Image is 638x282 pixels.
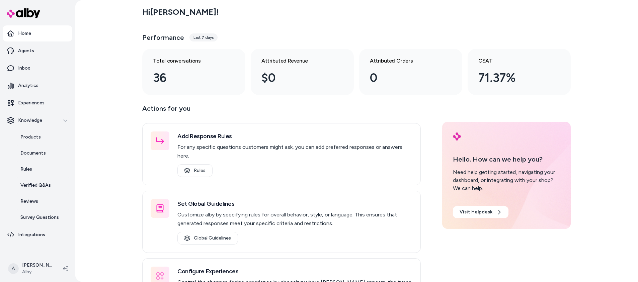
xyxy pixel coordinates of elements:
button: A[PERSON_NAME]Alby [4,258,58,279]
p: Verified Q&As [20,182,51,189]
p: Agents [18,48,34,54]
button: Knowledge [3,112,72,128]
p: [PERSON_NAME] [22,262,52,269]
h3: Performance [142,33,184,42]
h3: CSAT [478,57,549,65]
a: Survey Questions [14,209,72,225]
div: Last 7 days [189,33,218,41]
img: alby Logo [453,132,461,140]
p: Knowledge [18,117,42,124]
p: Inbox [18,65,30,72]
p: Reviews [20,198,38,205]
h2: Hi [PERSON_NAME] ! [142,7,219,17]
a: Agents [3,43,72,59]
p: Home [18,30,31,37]
p: Actions for you [142,103,421,119]
p: Rules [20,166,32,173]
div: 0 [370,69,441,87]
h3: Add Response Rules [177,131,412,141]
h3: Attributed Revenue [261,57,332,65]
a: Total conversations 36 [142,49,245,95]
h3: Configure Experiences [177,267,412,276]
a: Rules [177,164,213,177]
p: Customize alby by specifying rules for overall behavior, style, or language. This ensures that ge... [177,210,412,228]
a: Inbox [3,60,72,76]
div: $0 [261,69,332,87]
a: Home [3,25,72,41]
span: A [8,263,19,274]
p: Hello. How can we help you? [453,154,560,164]
a: Verified Q&As [14,177,72,193]
span: Alby [22,269,52,275]
a: Rules [14,161,72,177]
p: Products [20,134,41,140]
a: Products [14,129,72,145]
div: Need help getting started, navigating your dashboard, or integrating with your shop? We can help. [453,168,560,192]
a: Documents [14,145,72,161]
a: Experiences [3,95,72,111]
p: Survey Questions [20,214,59,221]
a: CSAT 71.37% [468,49,571,95]
a: Reviews [14,193,72,209]
a: Attributed Orders 0 [359,49,462,95]
p: For any specific questions customers might ask, you can add preferred responses or answers here. [177,143,412,160]
p: Integrations [18,231,45,238]
a: Global Guidelines [177,232,238,245]
a: Analytics [3,78,72,94]
a: Attributed Revenue $0 [251,49,354,95]
h3: Set Global Guidelines [177,199,412,208]
h3: Total conversations [153,57,224,65]
h3: Attributed Orders [370,57,441,65]
div: 71.37% [478,69,549,87]
a: Visit Helpdesk [453,206,508,218]
a: Integrations [3,227,72,243]
p: Documents [20,150,46,157]
div: 36 [153,69,224,87]
p: Experiences [18,100,45,106]
img: alby Logo [7,8,40,18]
p: Analytics [18,82,38,89]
